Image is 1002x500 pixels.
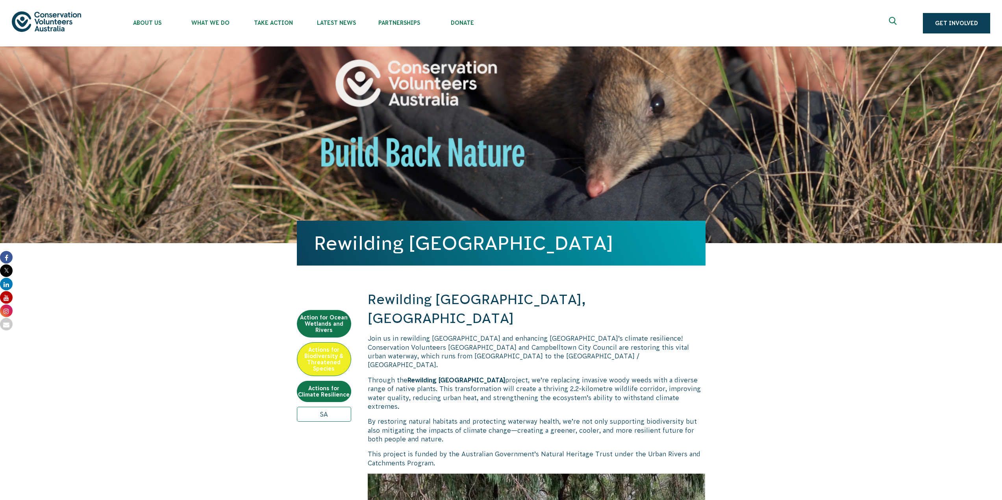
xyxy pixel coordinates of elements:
[179,20,242,26] span: What We Do
[12,11,81,31] img: logo.svg
[884,14,903,33] button: Expand search box Close search box
[368,450,700,466] span: This project is funded by the Australian Government’s Natural Heritage Trust under the Urban Rive...
[297,310,351,338] a: Action for Ocean Wetlands and Rivers
[297,407,351,422] a: SA
[889,17,899,30] span: Expand search box
[368,20,431,26] span: Partnerships
[242,20,305,26] span: Take Action
[431,20,494,26] span: Donate
[305,20,368,26] span: Latest News
[314,232,688,254] h1: Rewilding [GEOGRAPHIC_DATA]
[297,342,351,376] a: Actions for Biodiversity & Threatened Species
[407,376,505,384] span: Rewilding [GEOGRAPHIC_DATA]
[368,290,706,328] h2: Rewilding [GEOGRAPHIC_DATA], [GEOGRAPHIC_DATA]
[297,381,351,402] a: Actions for Climate Resilience
[116,20,179,26] span: About Us
[368,376,701,410] span: project, we’re replacing invasive woody weeds with a diverse range of native plants. This transfo...
[368,335,689,368] span: Join us in rewilding [GEOGRAPHIC_DATA] and enhancing [GEOGRAPHIC_DATA]’s climate resilience! Cons...
[923,13,990,33] a: Get Involved
[368,376,407,384] span: Through the
[368,418,697,443] span: By restoring natural habitats and protecting waterway health, we’re not only supporting biodivers...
